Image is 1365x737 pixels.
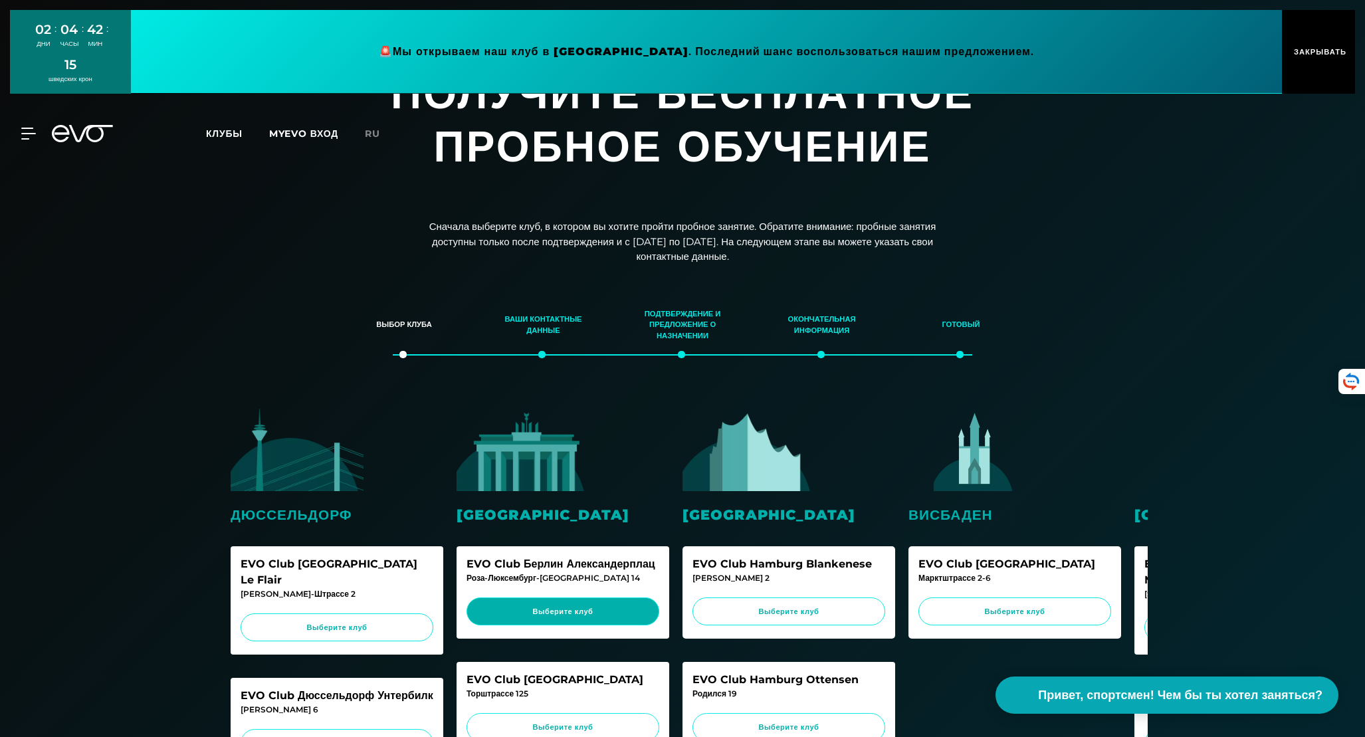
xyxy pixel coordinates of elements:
img: эвофитнес [1134,408,1267,491]
font: Выберите клуб [533,607,593,616]
a: Выберите клуб [241,613,433,642]
font: ЗАКРЫВАТЬ [1294,47,1346,56]
font: Ваши контактные данные [504,314,581,335]
font: EVO Club Дюссельдорф Унтербилк [241,689,433,702]
font: Подтверждение и предложение о назначении [645,309,720,341]
font: : [54,22,56,35]
a: Выберите клуб [918,597,1111,626]
font: [PERSON_NAME] 6 [241,704,318,714]
img: эвофитнес [457,408,589,491]
a: MYEVO ВХОД [269,128,338,140]
button: ЗАКРЫВАТЬ [1282,10,1355,94]
a: ru [365,126,396,142]
font: EVO Club [GEOGRAPHIC_DATA] Le Flair [241,558,417,586]
font: : [82,22,84,35]
img: эвофитнес [908,408,1041,491]
font: EVO Club Берлин Александерплац [467,558,655,570]
font: Родился 19 [692,688,737,698]
font: EVO Club [GEOGRAPHIC_DATA] [467,673,643,686]
font: ru [365,128,380,140]
font: Выбор клуба [376,320,432,329]
font: EVO Club [GEOGRAPHIC_DATA] [918,558,1095,570]
font: Готовый [942,320,980,329]
font: [STREET_ADDRESS] [1144,589,1227,599]
font: EVO Club [GEOGRAPHIC_DATA] Maxvorstadt [1144,558,1321,586]
font: ЧАСЫ [60,40,78,47]
font: Висбаден [908,506,993,523]
font: Привет, спортсмен! Чем бы ты хотел заняться? [1038,688,1322,702]
font: Выберите клуб [759,722,819,732]
font: Торштрассе 125 [467,688,528,698]
font: [GEOGRAPHIC_DATA] [682,506,855,523]
font: [GEOGRAPHIC_DATA] [457,506,629,523]
font: 02 [35,21,51,37]
a: Выберите клуб [692,597,885,626]
font: Окончательная информация [787,314,855,335]
button: Привет, спортсмен! Чем бы ты хотел заняться? [996,677,1338,714]
a: Клубы [206,127,269,140]
font: EVO Club Hamburg Blankenese [692,558,872,570]
font: Выберите клуб [985,607,1045,616]
font: Марктштрассе 2-6 [918,573,991,583]
img: эвофитнес [682,408,815,491]
font: 15 [64,56,76,72]
font: Выберите клуб [533,722,593,732]
font: ДНИ [37,40,50,47]
font: EVO Club Hamburg Ottensen [692,673,859,686]
font: 04 [60,21,78,37]
font: [PERSON_NAME] 2 [692,573,770,583]
font: 42 [87,21,103,37]
font: Клубы [206,128,243,140]
font: Выберите клуб [759,607,819,616]
font: [GEOGRAPHIC_DATA] [1134,506,1307,523]
a: Выберите клуб [467,597,659,626]
font: [PERSON_NAME]-Штрассе 2 [241,589,356,599]
font: Роза-Люксембург-[GEOGRAPHIC_DATA] 14 [467,573,640,583]
img: эвофитнес [231,408,364,491]
font: МИН [88,40,102,47]
font: Дюссельдорф [231,506,352,523]
font: Выберите клуб [307,623,367,632]
font: Сначала выберите клуб, в котором вы хотите пройти пробное занятие. Обратите внимание: пробные зан... [429,220,936,263]
font: шведских крон [49,75,92,82]
font: : [106,22,108,35]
